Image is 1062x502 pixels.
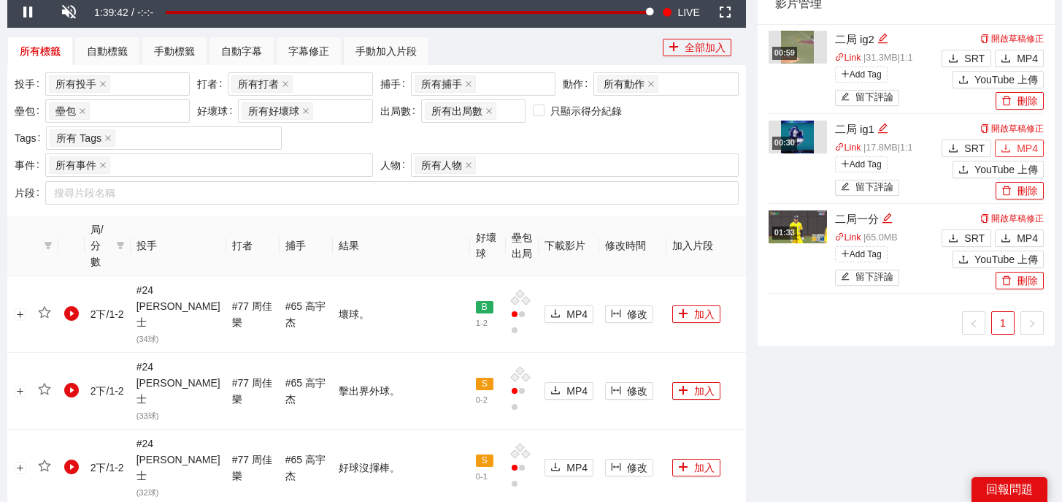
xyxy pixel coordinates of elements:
label: 投手 [15,72,45,96]
span: ( 34 球) [136,335,159,343]
span: column-width [611,385,621,397]
span: download [948,53,958,65]
a: 開啟草稿修正 [980,34,1044,44]
div: 二局 ig2 [835,31,938,48]
span: download [550,308,561,320]
span: YouTube 上傳 [974,161,1038,178]
span: filter [44,241,53,250]
p: | 65.0 MB [835,231,938,246]
span: B [476,301,493,314]
label: 打者 [197,72,228,96]
li: 下一頁 [1020,311,1044,335]
span: ( 32 球) [136,488,159,497]
span: left [969,319,978,328]
span: download [1001,53,1011,65]
button: right [1020,311,1044,335]
span: 只顯示得分紀錄 [545,103,628,119]
span: delete [1001,96,1012,107]
div: 00:30 [772,137,797,149]
img: 1f21f75f-6c9e-452c-a441-160163114000.jpg [769,210,827,243]
button: downloadMP4 [995,229,1044,247]
label: 好壞球 [197,99,238,123]
label: 出局數 [380,99,421,123]
button: uploadYouTube 上傳 [953,251,1044,268]
button: column-width修改 [605,459,653,476]
span: # 77 周佳樂 [232,300,272,328]
span: 所有出局數 [431,103,482,119]
button: downloadMP4 [545,459,593,476]
th: 下載影片 [539,216,599,276]
span: 所有出局數 [425,102,496,120]
span: 所有人物 [421,157,462,173]
span: 2 下 / 1 - 2 [91,385,124,397]
span: delete [1001,186,1012,197]
span: right [1028,319,1036,328]
button: plus加入 [672,459,720,476]
span: 所有事件 [55,157,96,173]
span: star [38,460,51,473]
span: 2 下 / 1 - 2 [91,462,124,474]
span: link [835,232,844,242]
button: downloadMP4 [995,50,1044,67]
span: star [38,383,51,396]
div: 所有標籤 [20,43,61,59]
button: plus加入 [672,305,720,323]
img: 19d5ec8d-07bc-4ce2-b0e9-f742ecad6840.jpg [781,31,814,64]
button: 展開行 [14,309,26,321]
div: 二局 ig1 [835,121,938,138]
span: MP4 [1017,50,1038,66]
span: S [476,455,493,468]
div: 二局一分 [835,210,938,228]
span: 所有 Tags [56,130,101,146]
span: copy [980,214,989,223]
span: upload [958,164,969,176]
div: 00:59 [772,47,797,59]
a: linkLink [835,232,861,243]
span: close [282,80,289,88]
span: star [38,306,51,319]
span: download [550,385,561,397]
span: SRT [964,50,985,66]
span: # 24 [PERSON_NAME]士 [136,284,220,344]
button: 展開行 [14,386,26,398]
span: edit [841,272,850,283]
button: downloadMP4 [545,305,593,323]
span: MP4 [566,383,588,399]
button: uploadYouTube 上傳 [953,161,1044,178]
span: # 65 高宇杰 [285,300,326,328]
span: # 24 [PERSON_NAME]士 [136,361,220,421]
a: linkLink [835,53,861,63]
span: close [99,80,107,88]
span: 修改 [627,306,647,322]
div: 自動字幕 [221,43,262,59]
button: edit留下評論 [835,90,900,106]
label: Tags [15,126,46,150]
span: download [550,462,561,474]
span: edit [877,123,888,134]
label: 壘包 [15,99,45,123]
span: plus [669,42,679,53]
button: edit留下評論 [835,270,900,286]
button: 展開行 [14,463,26,474]
th: 壘包出局 [506,216,539,276]
li: 上一頁 [962,311,985,335]
span: column-width [611,308,621,320]
a: 開啟草稿修正 [980,213,1044,224]
div: 編輯 [877,121,888,138]
div: 編輯 [877,31,888,48]
span: 所有捕手 [421,76,462,92]
span: / [131,7,134,18]
span: # 77 周佳樂 [232,377,272,405]
span: download [1001,233,1011,245]
span: close [647,80,655,88]
th: 打者 [226,216,280,276]
span: close [79,107,86,115]
span: column-width [611,462,621,474]
button: downloadSRT [942,50,991,67]
span: edit [882,213,893,224]
span: S [476,378,493,391]
th: 捕手 [280,216,333,276]
th: 修改時間 [599,216,666,276]
span: Add Tag [835,246,888,262]
span: MP4 [1017,140,1038,156]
